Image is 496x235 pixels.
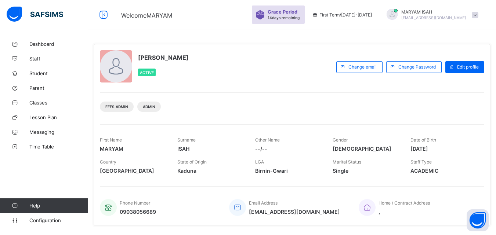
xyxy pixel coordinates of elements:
span: Marital Status [333,159,361,165]
span: Phone Number [120,200,150,206]
span: Home / Contract Address [379,200,430,206]
span: Staff Type [410,159,432,165]
span: --/-- [255,146,322,152]
span: [EMAIL_ADDRESS][DOMAIN_NAME] [401,15,466,20]
span: 14 days remaining [268,15,300,20]
span: Student [29,70,88,76]
span: Date of Birth [410,137,436,143]
span: Configuration [29,217,88,223]
span: ISAH [177,146,244,152]
span: First Name [100,137,122,143]
span: Single [333,168,399,174]
span: , [379,209,430,215]
span: Help [29,203,88,209]
div: MARYAMISAH [379,9,482,21]
span: Kaduna [177,168,244,174]
span: Dashboard [29,41,88,47]
span: [EMAIL_ADDRESS][DOMAIN_NAME] [249,209,340,215]
span: Parent [29,85,88,91]
span: Birnin-Gwari [255,168,322,174]
span: Edit profile [457,64,479,70]
img: sticker-purple.71386a28dfed39d6af7621340158ba97.svg [256,10,265,19]
span: Time Table [29,144,88,150]
span: Staff [29,56,88,62]
span: Messaging [29,129,88,135]
span: MARYAM ISAH [401,9,466,15]
span: Fees Admin [105,104,128,109]
span: 09038056689 [120,209,156,215]
span: [PERSON_NAME] [138,54,189,61]
span: Change Password [398,64,436,70]
span: ACADEMIC [410,168,477,174]
span: LGA [255,159,264,165]
span: Gender [333,137,348,143]
span: Grace Period [268,9,297,15]
span: Active [140,70,154,75]
span: Surname [177,137,196,143]
span: Classes [29,100,88,106]
span: Country [100,159,116,165]
span: Other Name [255,137,280,143]
span: session/term information [312,12,372,18]
span: Admin [143,104,155,109]
span: [DEMOGRAPHIC_DATA] [333,146,399,152]
span: Email Address [249,200,278,206]
span: [GEOGRAPHIC_DATA] [100,168,166,174]
span: [DATE] [410,146,477,152]
span: State of Origin [177,159,207,165]
span: Lesson Plan [29,114,88,120]
button: Open asap [467,209,489,231]
span: Change email [348,64,377,70]
span: Welcome MARYAM [121,12,172,19]
span: MARYAM [100,146,166,152]
img: safsims [7,7,63,22]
